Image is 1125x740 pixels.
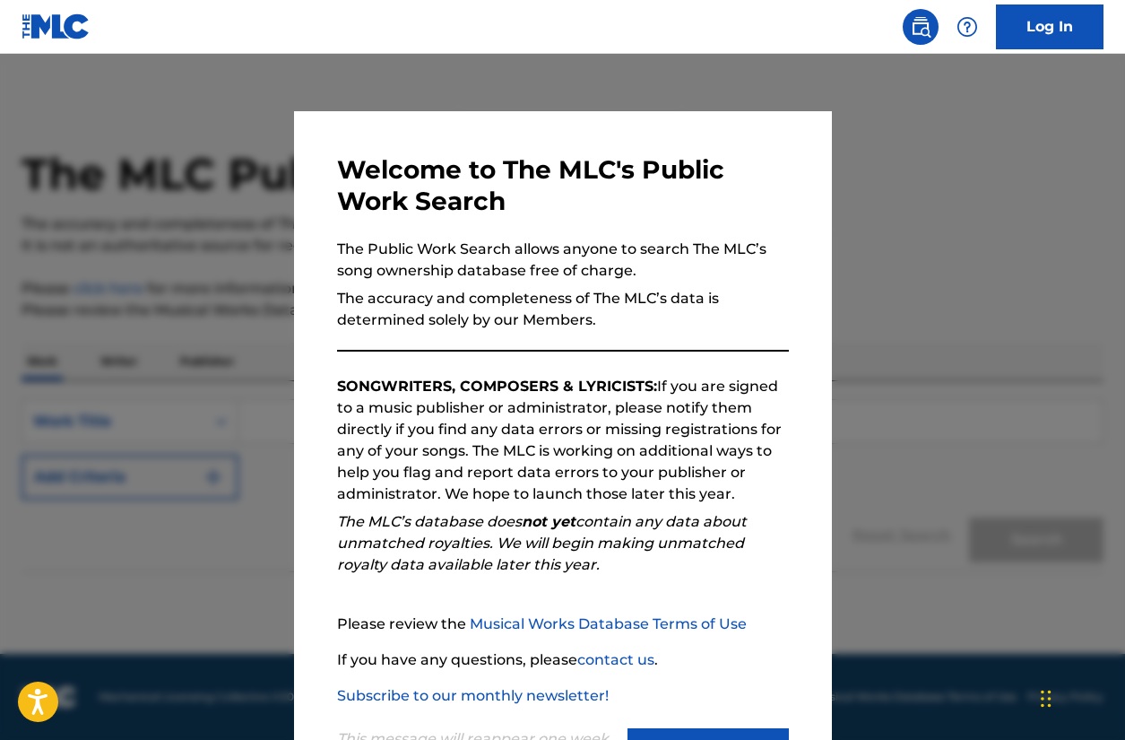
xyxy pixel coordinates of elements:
p: If you have any questions, please . [337,649,789,671]
div: Drag [1041,672,1051,726]
a: Log In [996,4,1103,49]
a: contact us [577,651,654,668]
h3: Welcome to The MLC's Public Work Search [337,154,789,217]
img: help [956,16,978,38]
em: The MLC’s database does contain any data about unmatched royalties. We will begin making unmatche... [337,513,747,573]
strong: SONGWRITERS, COMPOSERS & LYRICISTS: [337,378,657,395]
p: If you are signed to a music publisher or administrator, please notify them directly if you find ... [337,376,789,505]
strong: not yet [522,513,575,530]
p: Please review the [337,614,789,635]
a: Public Search [903,9,939,45]
div: Help [949,9,985,45]
img: MLC Logo [22,13,91,39]
iframe: Chat Widget [1035,654,1125,740]
p: The Public Work Search allows anyone to search The MLC’s song ownership database free of charge. [337,239,789,282]
a: Musical Works Database Terms of Use [470,615,747,632]
p: The accuracy and completeness of The MLC’s data is determined solely by our Members. [337,288,789,331]
img: search [910,16,931,38]
a: Subscribe to our monthly newsletter! [337,687,609,704]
